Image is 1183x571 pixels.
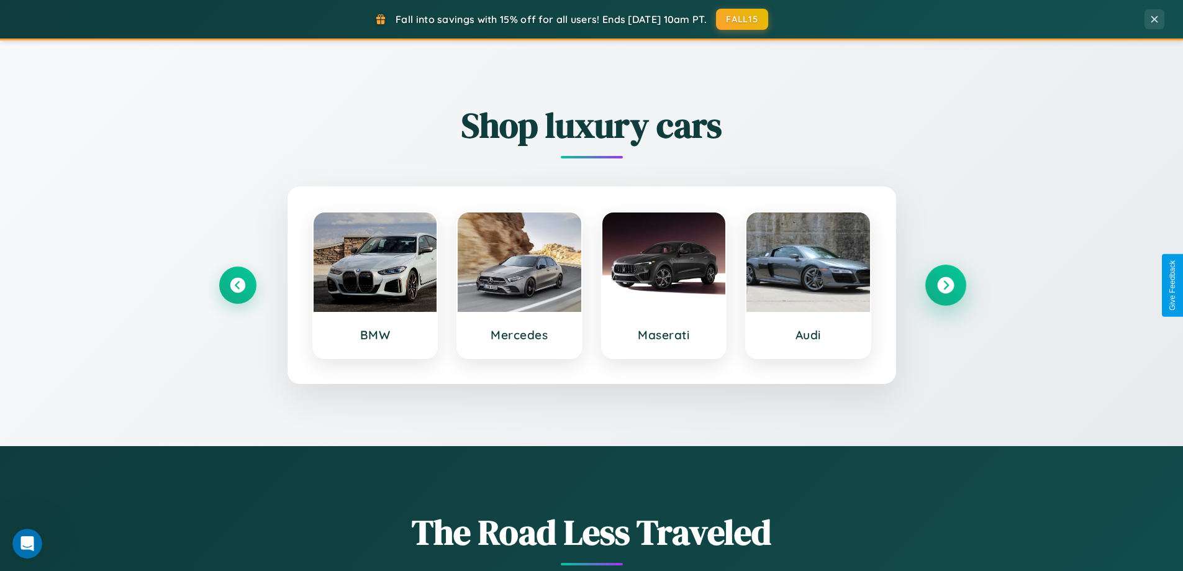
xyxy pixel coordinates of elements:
[219,101,964,149] h2: Shop luxury cars
[716,9,768,30] button: FALL15
[326,327,425,342] h3: BMW
[615,327,714,342] h3: Maserati
[470,327,569,342] h3: Mercedes
[396,13,707,25] span: Fall into savings with 15% off for all users! Ends [DATE] 10am PT.
[1168,260,1177,311] div: Give Feedback
[759,327,858,342] h3: Audi
[12,529,42,559] iframe: Intercom live chat
[219,508,964,556] h1: The Road Less Traveled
